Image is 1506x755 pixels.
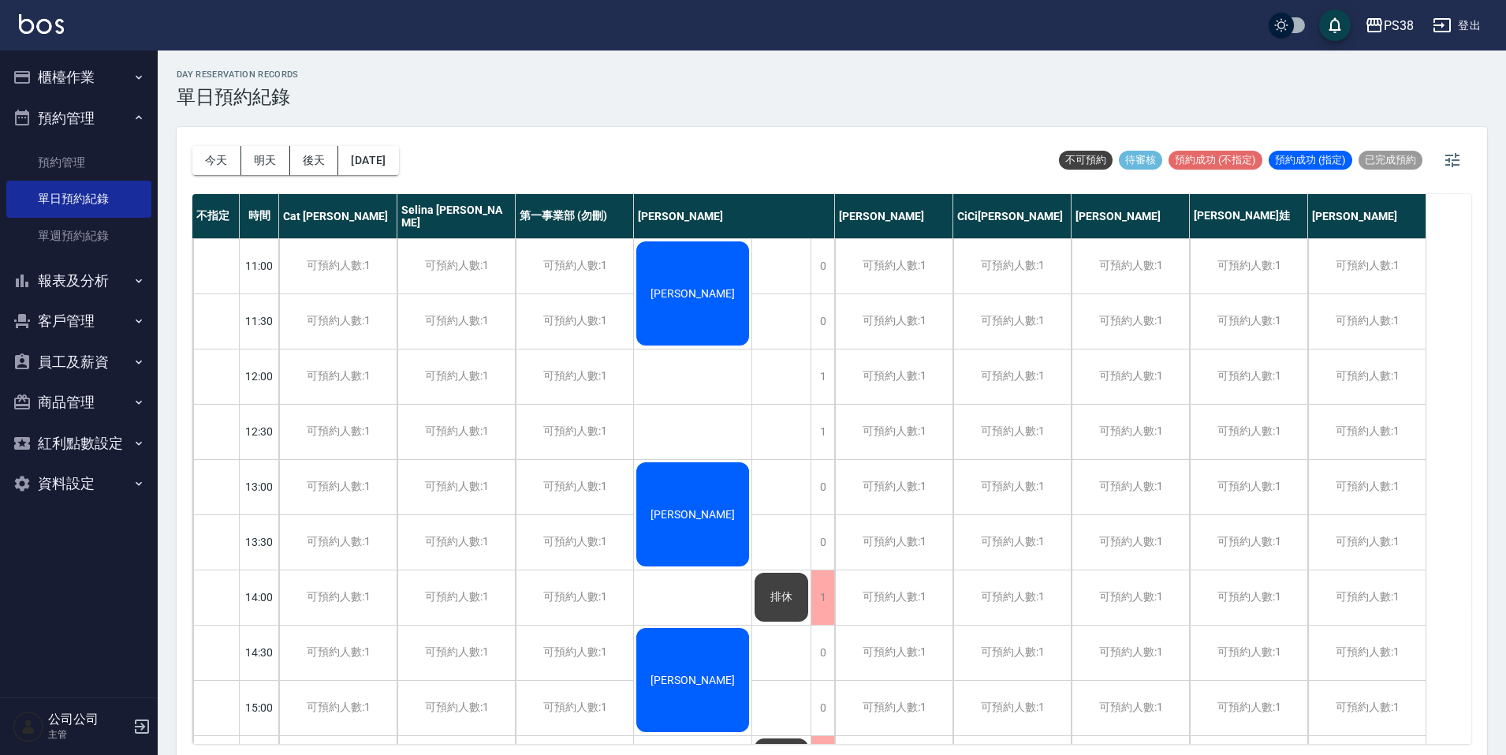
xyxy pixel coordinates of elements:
h2: day Reservation records [177,69,299,80]
div: 可預約人數:1 [1072,515,1189,570]
div: 可預約人數:1 [279,626,397,680]
div: 可預約人數:1 [1190,570,1307,625]
div: 可預約人數:1 [397,405,515,459]
div: 可預約人數:1 [1190,405,1307,459]
div: 14:00 [240,570,279,625]
div: 可預約人數:1 [516,681,633,735]
div: Cat [PERSON_NAME] [279,194,397,238]
div: 可預約人數:1 [397,239,515,293]
div: 可預約人數:1 [279,405,397,459]
a: 單日預約紀錄 [6,181,151,217]
div: 可預約人數:1 [953,239,1071,293]
div: 可預約人數:1 [953,570,1071,625]
div: 13:00 [240,459,279,514]
div: 可預約人數:1 [835,681,952,735]
div: 可預約人數:1 [835,570,952,625]
div: 12:30 [240,404,279,459]
button: 客戶管理 [6,301,151,342]
div: 0 [811,681,834,735]
span: 預約成功 (不指定) [1169,153,1262,167]
h5: 公司公司 [48,712,129,727]
div: 可預約人數:1 [397,460,515,514]
button: 員工及薪資 [6,342,151,383]
a: 預約管理 [6,144,151,181]
div: 0 [811,294,834,349]
div: 可預約人數:1 [1072,681,1189,735]
div: [PERSON_NAME] [1072,194,1190,238]
div: PS38 [1384,16,1414,36]
span: 待審核 [1119,153,1162,167]
div: [PERSON_NAME] [634,194,835,238]
div: 可預約人數:1 [835,239,952,293]
div: [PERSON_NAME]娃 [1190,194,1308,238]
div: 可預約人數:1 [1072,626,1189,680]
div: 0 [811,626,834,680]
div: 可預約人數:1 [1308,239,1426,293]
div: 可預約人數:1 [1190,515,1307,570]
div: 11:30 [240,293,279,349]
div: 可預約人數:1 [1308,294,1426,349]
button: [DATE] [338,146,398,175]
div: 可預約人數:1 [397,570,515,625]
span: [PERSON_NAME] [647,674,738,686]
button: 登出 [1426,11,1487,40]
div: 可預約人數:1 [279,515,397,570]
div: [PERSON_NAME] [835,194,953,238]
span: 不可預約 [1059,153,1113,167]
div: 可預約人數:1 [1190,626,1307,680]
div: 可預約人數:1 [1072,570,1189,625]
button: save [1319,9,1351,41]
div: 0 [811,239,834,293]
div: 可預約人數:1 [1072,349,1189,404]
div: 可預約人數:1 [397,294,515,349]
div: 可預約人數:1 [516,294,633,349]
div: 可預約人數:1 [1072,460,1189,514]
h3: 單日預約紀錄 [177,86,299,108]
div: 可預約人數:1 [279,349,397,404]
div: 可預約人數:1 [279,294,397,349]
div: 可預約人數:1 [953,405,1071,459]
div: 可預約人數:1 [835,515,952,570]
div: 可預約人數:1 [279,681,397,735]
div: 可預約人數:1 [1308,626,1426,680]
div: 不指定 [192,194,240,238]
div: 可預約人數:1 [1072,239,1189,293]
div: 可預約人數:1 [1190,349,1307,404]
div: 1 [811,405,834,459]
span: [PERSON_NAME] [647,287,738,300]
div: 可預約人數:1 [516,515,633,570]
div: 可預約人數:1 [835,405,952,459]
div: 可預約人數:1 [1308,405,1426,459]
div: 可預約人數:1 [397,626,515,680]
span: 排休 [767,590,796,604]
button: 商品管理 [6,382,151,423]
div: 12:00 [240,349,279,404]
div: 可預約人數:1 [516,626,633,680]
div: 可預約人數:1 [1308,515,1426,570]
div: 0 [811,460,834,514]
div: 可預約人數:1 [835,349,952,404]
div: [PERSON_NAME] [1308,194,1426,238]
div: CiCi[PERSON_NAME] [953,194,1072,238]
div: 可預約人數:1 [397,515,515,570]
a: 單週預約紀錄 [6,218,151,254]
div: 可預約人數:1 [1072,405,1189,459]
div: 1 [811,349,834,404]
div: 11:00 [240,238,279,293]
div: 可預約人數:1 [953,294,1071,349]
p: 主管 [48,727,129,742]
div: 時間 [240,194,279,238]
div: 可預約人數:1 [953,460,1071,514]
div: 可預約人數:1 [279,570,397,625]
span: 預約成功 (指定) [1269,153,1352,167]
button: 櫃檯作業 [6,57,151,98]
div: 可預約人數:1 [835,294,952,349]
button: 明天 [241,146,290,175]
div: 可預約人數:1 [1190,239,1307,293]
div: 可預約人數:1 [1190,681,1307,735]
div: 0 [811,515,834,570]
div: 可預約人數:1 [953,349,1071,404]
div: 可預約人數:1 [279,460,397,514]
div: 可預約人數:1 [516,460,633,514]
div: 第一事業部 (勿刪) [516,194,634,238]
